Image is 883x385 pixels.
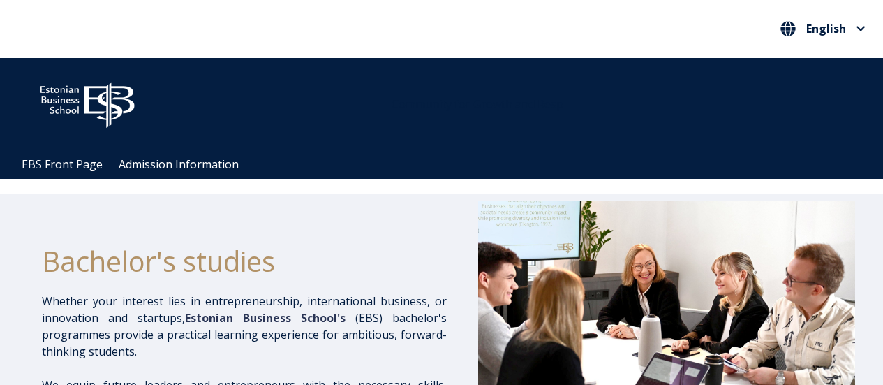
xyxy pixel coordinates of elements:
img: ebs_logo2016_white [28,72,147,132]
p: Whether your interest lies in entrepreneurship, international business, or innovation and startup... [42,293,447,360]
nav: Select your language [777,17,869,41]
button: English [777,17,869,40]
div: Navigation Menu [14,150,883,179]
a: Admission Information [119,157,239,172]
h1: Bachelor's studies [42,244,447,279]
span: Community for Growth and Resp [392,96,563,112]
span: English [806,23,846,34]
a: EBS Front Page [22,157,103,172]
span: Estonian Business School's [185,310,346,326]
